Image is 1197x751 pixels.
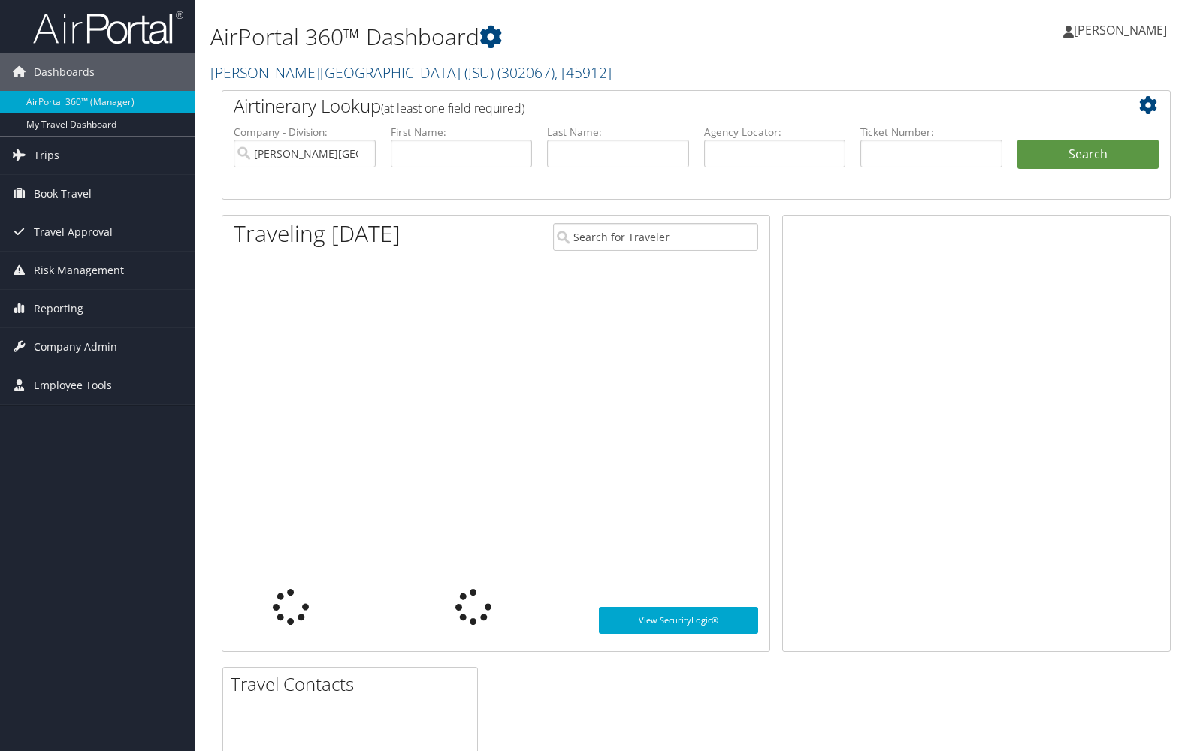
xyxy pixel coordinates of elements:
[381,100,524,116] span: (at least one field required)
[33,10,183,45] img: airportal-logo.png
[210,62,612,83] a: [PERSON_NAME][GEOGRAPHIC_DATA] (JSU)
[34,366,112,404] span: Employee Tools
[34,328,117,366] span: Company Admin
[34,175,92,213] span: Book Travel
[231,671,477,697] h2: Travel Contacts
[860,125,1002,140] label: Ticket Number:
[599,607,759,634] a: View SecurityLogic®
[234,93,1080,119] h2: Airtinerary Lookup
[1017,140,1159,170] button: Search
[234,125,376,140] label: Company - Division:
[391,125,533,140] label: First Name:
[704,125,846,140] label: Agency Locator:
[34,213,113,251] span: Travel Approval
[34,252,124,289] span: Risk Management
[1063,8,1182,53] a: [PERSON_NAME]
[555,62,612,83] span: , [ 45912 ]
[34,53,95,91] span: Dashboards
[234,218,401,249] h1: Traveling [DATE]
[1074,22,1167,38] span: [PERSON_NAME]
[34,290,83,327] span: Reporting
[553,223,759,251] input: Search for Traveler
[497,62,555,83] span: ( 302067 )
[547,125,689,140] label: Last Name:
[210,21,858,53] h1: AirPortal 360™ Dashboard
[34,137,59,174] span: Trips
